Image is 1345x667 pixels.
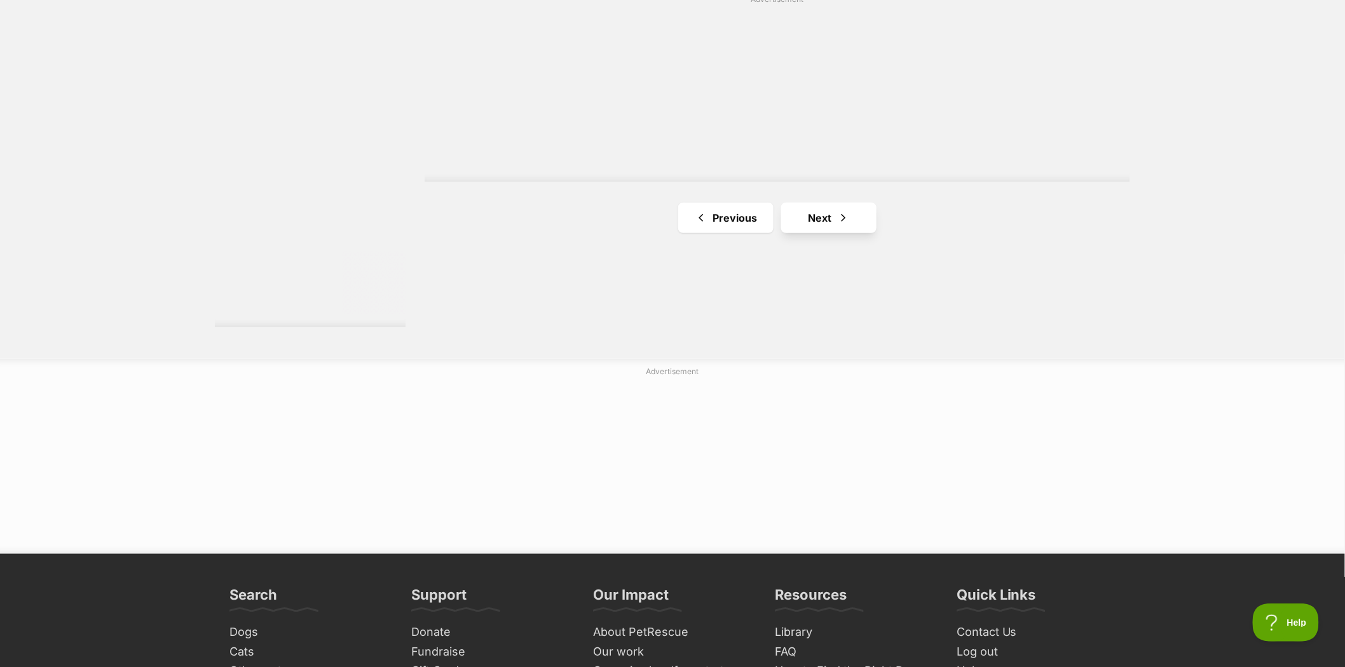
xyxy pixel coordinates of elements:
[411,586,467,611] h3: Support
[775,586,847,611] h3: Resources
[425,203,1130,233] nav: Pagination
[781,203,877,233] a: Next page
[469,10,1086,169] iframe: Advertisement
[588,642,757,662] a: Our work
[224,642,393,662] a: Cats
[770,623,939,642] a: Library
[229,586,277,611] h3: Search
[1253,603,1320,642] iframe: Help Scout Beacon - Open
[770,642,939,662] a: FAQ
[406,623,575,642] a: Donate
[406,642,575,662] a: Fundraise
[224,623,393,642] a: Dogs
[952,642,1121,662] a: Log out
[957,586,1036,611] h3: Quick Links
[678,203,774,233] a: Previous page
[952,623,1121,642] a: Contact Us
[364,382,981,541] iframe: Advertisement
[593,586,669,611] h3: Our Impact
[588,623,757,642] a: About PetRescue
